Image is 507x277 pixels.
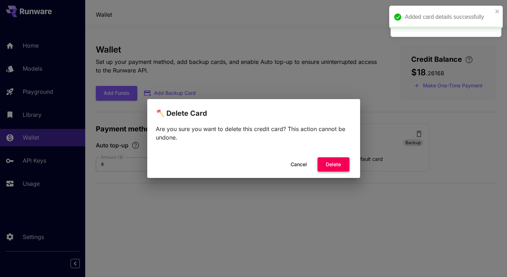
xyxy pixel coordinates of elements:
button: close [495,9,500,14]
button: Delete [318,157,349,172]
h2: 🪓 Delete Card [147,99,360,119]
div: Added card details successfully [405,13,493,21]
p: Are you sure you want to delete this credit card? This action cannot be undone. [156,125,352,142]
button: Cancel [283,157,315,172]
